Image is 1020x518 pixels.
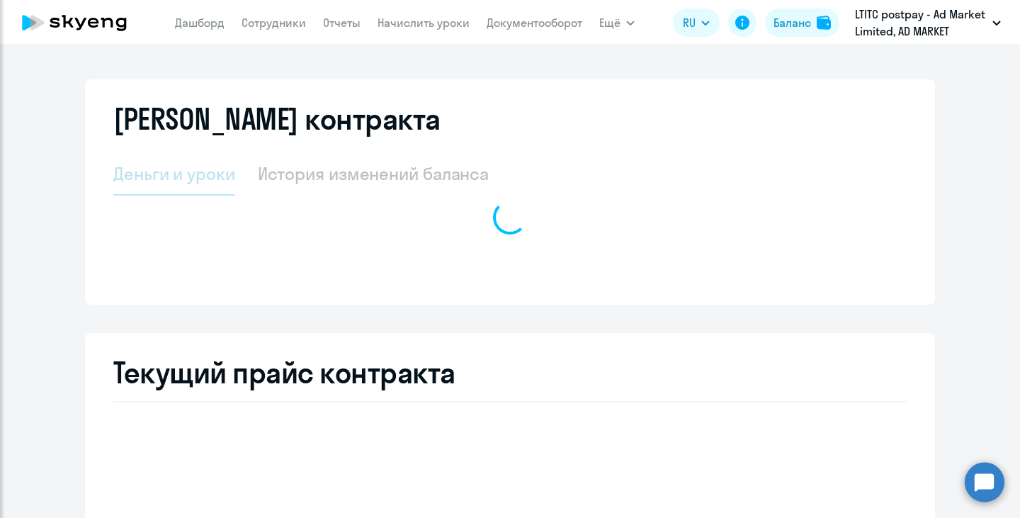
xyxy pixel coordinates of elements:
[848,6,1008,40] button: LTITC postpay - Ad Market Limited, AD MARKET LIMITED
[765,9,839,37] button: Балансbalance
[817,16,831,30] img: balance
[773,14,811,31] div: Баланс
[599,9,635,37] button: Ещё
[113,356,907,390] h2: Текущий прайс контракта
[378,16,470,30] a: Начислить уроки
[487,16,582,30] a: Документооборот
[113,102,441,136] h2: [PERSON_NAME] контракта
[242,16,306,30] a: Сотрудники
[175,16,225,30] a: Дашборд
[855,6,987,40] p: LTITC postpay - Ad Market Limited, AD MARKET LIMITED
[323,16,361,30] a: Отчеты
[673,9,720,37] button: RU
[599,14,620,31] span: Ещё
[683,14,696,31] span: RU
